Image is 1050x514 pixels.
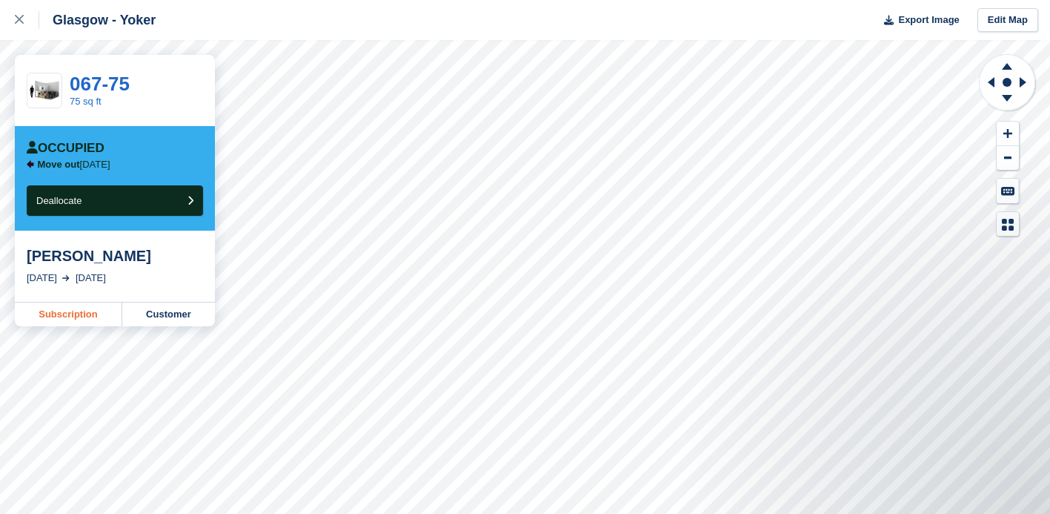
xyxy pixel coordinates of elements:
span: Move out [38,159,80,170]
div: [DATE] [76,271,106,286]
img: arrow-left-icn-90495f2de72eb5bd0bd1c3c35deca35cc13f817d75bef06ecd7c0b315636ce7e.svg [27,160,34,168]
a: 067-75 [70,73,130,95]
div: [DATE] [27,271,57,286]
a: Edit Map [977,8,1038,33]
button: Keyboard Shortcuts [997,179,1019,203]
button: Deallocate [27,185,203,216]
button: Zoom In [997,122,1019,146]
a: 75 sq ft [70,96,102,107]
div: [PERSON_NAME] [27,247,203,265]
button: Export Image [875,8,960,33]
span: Export Image [898,13,959,27]
img: arrow-right-light-icn-cde0832a797a2874e46488d9cf13f60e5c3a73dbe684e267c42b8395dfbc2abf.svg [62,275,70,281]
div: Glasgow - Yoker [39,11,156,29]
button: Zoom Out [997,146,1019,171]
p: [DATE] [38,159,110,171]
span: Deallocate [36,195,82,206]
button: Map Legend [997,212,1019,237]
a: Subscription [15,303,122,326]
div: Occupied [27,141,104,156]
img: 75-sqft-unit%20(1).jpg [27,78,62,104]
a: Customer [122,303,215,326]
